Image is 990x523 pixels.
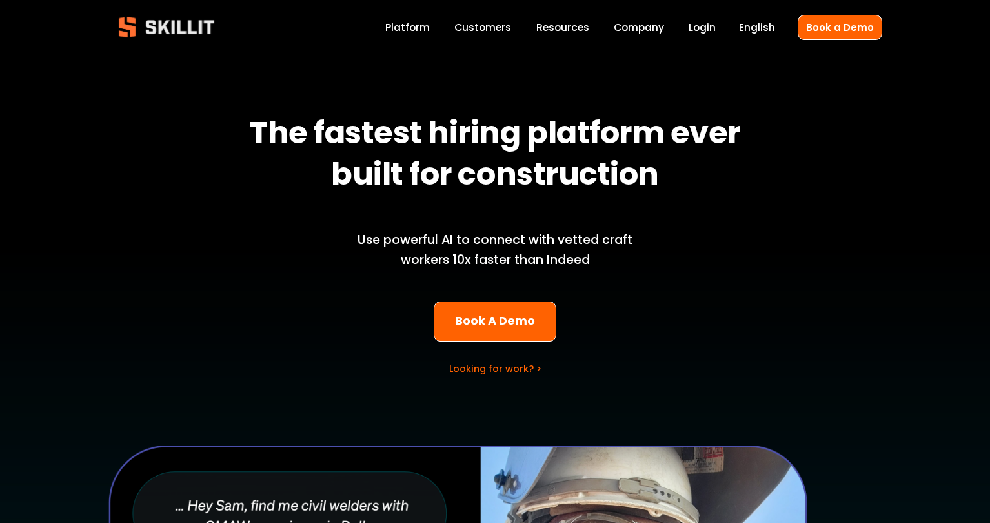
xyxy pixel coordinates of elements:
div: language picker [739,19,775,36]
a: folder dropdown [536,19,589,36]
a: Company [614,19,664,36]
span: Resources [536,20,589,35]
a: Login [689,19,716,36]
img: Skillit [108,8,225,46]
a: Platform [385,19,430,36]
p: Use powerful AI to connect with vetted craft workers 10x faster than Indeed [336,231,654,270]
a: Book A Demo [434,302,557,342]
strong: The fastest hiring platform ever built for construction [250,109,746,203]
a: Book a Demo [798,15,882,40]
a: Customers [454,19,511,36]
a: Looking for work? > [449,362,541,375]
span: English [739,20,775,35]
